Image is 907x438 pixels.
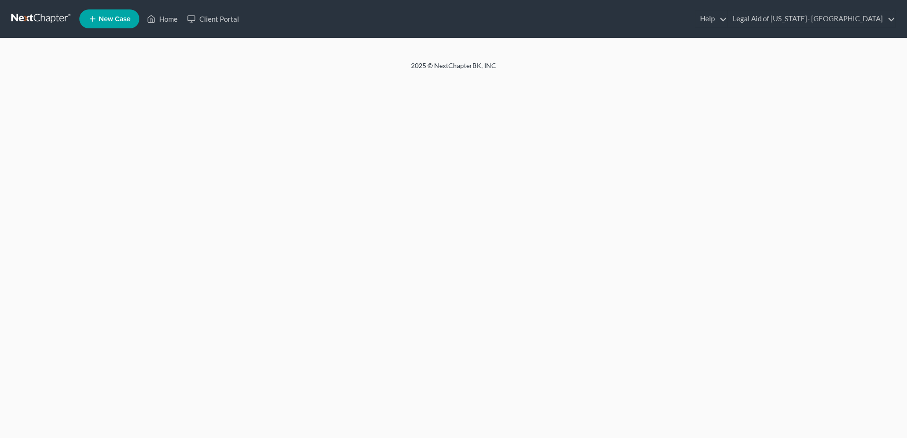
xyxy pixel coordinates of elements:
[182,10,244,27] a: Client Portal
[695,10,727,27] a: Help
[184,61,723,78] div: 2025 © NextChapterBK, INC
[728,10,895,27] a: Legal Aid of [US_STATE]- [GEOGRAPHIC_DATA]
[142,10,182,27] a: Home
[79,9,139,28] new-legal-case-button: New Case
